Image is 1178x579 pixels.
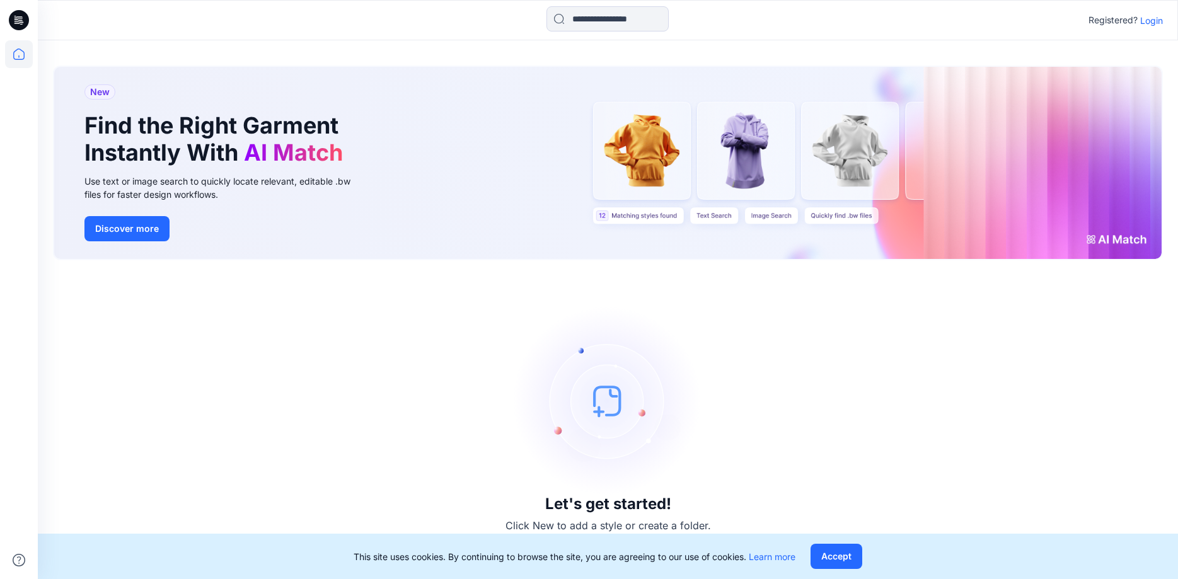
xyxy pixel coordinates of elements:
span: New [90,84,110,100]
p: Click New to add a style or create a folder. [505,518,711,533]
button: Discover more [84,216,170,241]
p: Login [1140,14,1163,27]
span: AI Match [244,139,343,166]
img: empty-state-image.svg [514,306,703,495]
p: Registered? [1088,13,1138,28]
a: Learn more [749,551,795,562]
p: This site uses cookies. By continuing to browse the site, you are agreeing to our use of cookies. [354,550,795,563]
div: Use text or image search to quickly locate relevant, editable .bw files for faster design workflows. [84,175,368,201]
h1: Find the Right Garment Instantly With [84,112,349,166]
h3: Let's get started! [545,495,671,513]
button: Accept [811,544,862,569]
